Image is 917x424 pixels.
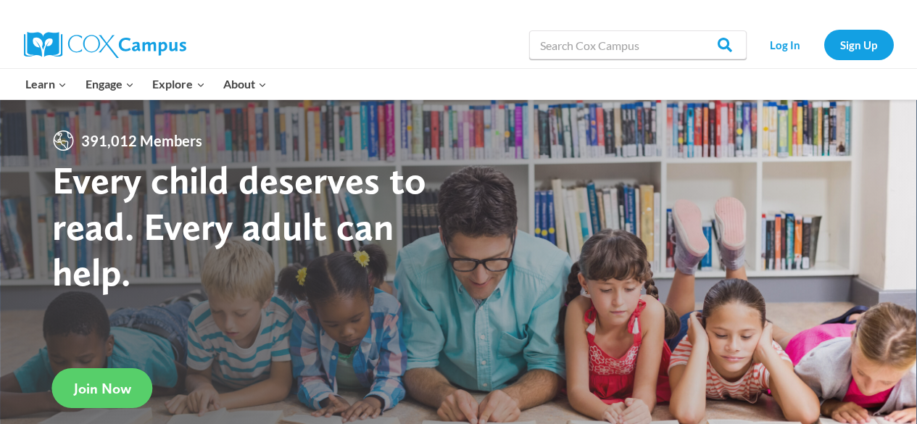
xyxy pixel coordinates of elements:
span: Learn [25,75,67,93]
img: Cox Campus [24,32,186,58]
a: Log In [754,30,817,59]
span: Engage [86,75,134,93]
a: Join Now [52,368,153,408]
span: About [223,75,267,93]
span: Explore [152,75,204,93]
a: Sign Up [824,30,894,59]
span: Join Now [74,380,131,397]
nav: Secondary Navigation [754,30,894,59]
strong: Every child deserves to read. Every adult can help. [52,157,426,295]
span: 391,012 Members [75,129,208,152]
nav: Primary Navigation [17,69,276,99]
input: Search Cox Campus [529,30,747,59]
